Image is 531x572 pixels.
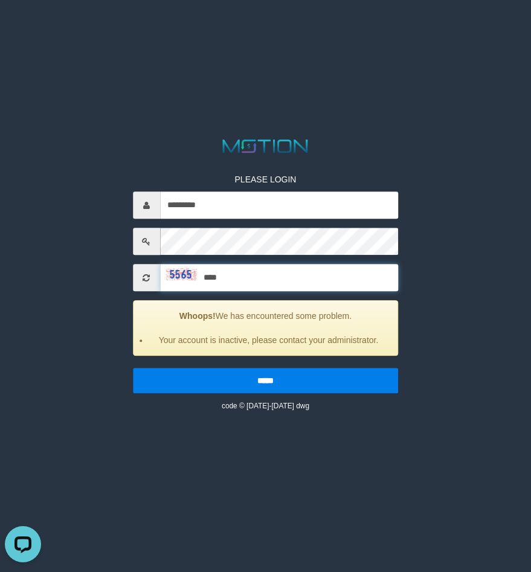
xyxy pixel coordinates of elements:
[133,300,399,356] div: We has encountered some problem.
[219,137,312,155] img: MOTION_logo.png
[166,268,196,280] img: captcha
[5,5,41,41] button: Open LiveChat chat widget
[222,402,309,410] small: code © [DATE]-[DATE] dwg
[179,311,216,321] strong: Whoops!
[133,173,399,185] p: PLEASE LOGIN
[149,334,389,346] li: Your account is inactive, please contact your administrator.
